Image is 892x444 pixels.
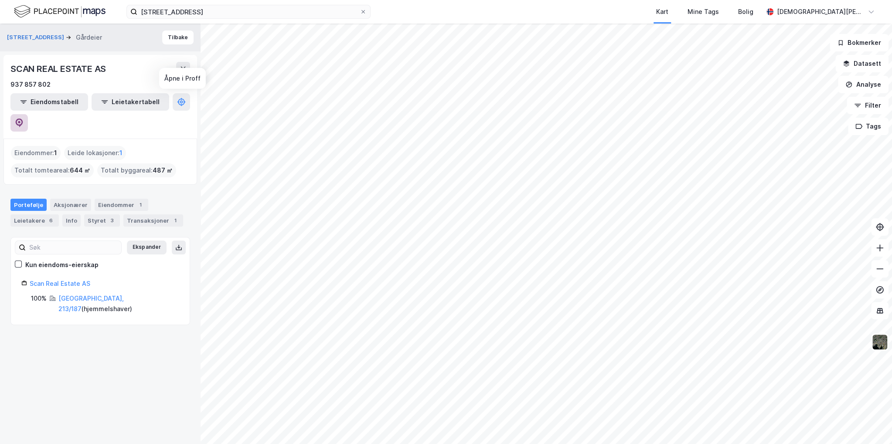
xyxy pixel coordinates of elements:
div: Totalt byggareal : [97,163,176,177]
button: Eiendomstabell [10,93,88,111]
div: Eiendommer : [11,146,61,160]
div: Portefølje [10,199,47,211]
button: [STREET_ADDRESS] [7,33,66,42]
div: Mine Tags [688,7,719,17]
div: [DEMOGRAPHIC_DATA][PERSON_NAME] [777,7,864,17]
div: Gårdeier [76,32,102,43]
div: ( hjemmelshaver ) [58,293,179,314]
span: 1 [54,148,57,158]
div: Eiendommer [95,199,148,211]
iframe: Chat Widget [848,402,892,444]
a: Scan Real Estate AS [30,280,90,287]
div: 1 [171,216,180,225]
div: Transaksjoner [123,214,183,227]
a: [GEOGRAPHIC_DATA], 213/187 [58,295,124,312]
button: Analyse [838,76,889,93]
input: Søk [26,241,121,254]
button: Leietakertabell [92,93,169,111]
div: 1 [136,200,145,209]
div: Styret [84,214,120,227]
span: 644 ㎡ [70,165,90,176]
div: SCAN REAL ESTATE AS [10,62,108,76]
div: Kart [656,7,668,17]
button: Filter [847,97,889,114]
div: Bolig [738,7,753,17]
img: logo.f888ab2527a4732fd821a326f86c7f29.svg [14,4,106,19]
div: Totalt tomteareal : [11,163,94,177]
div: Leietakere [10,214,59,227]
button: Bokmerker [830,34,889,51]
div: Info [62,214,81,227]
div: Kun eiendoms-eierskap [25,260,99,270]
div: 100% [31,293,47,304]
div: Aksjonærer [50,199,91,211]
input: Søk på adresse, matrikkel, gårdeiere, leietakere eller personer [137,5,360,18]
img: 9k= [872,334,888,350]
div: 937 857 802 [10,79,51,90]
div: 6 [47,216,55,225]
div: Leide lokasjoner : [64,146,126,160]
div: 3 [108,216,116,225]
button: Datasett [835,55,889,72]
button: Tilbake [162,31,194,44]
button: Tags [848,118,889,135]
span: 1 [119,148,123,158]
span: 487 ㎡ [153,165,173,176]
button: Ekspander [127,241,167,254]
